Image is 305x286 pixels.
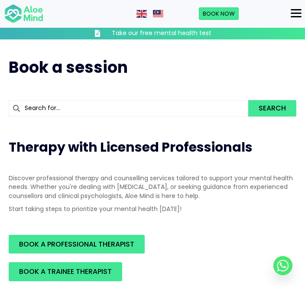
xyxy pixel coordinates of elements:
h3: Take our free mental health test [112,29,211,38]
span: Book Now [203,10,235,18]
button: Search [248,100,296,117]
a: English [136,9,148,18]
p: Start taking steps to prioritize your mental health [DATE]! [9,205,296,213]
p: Discover professional therapy and counselling services tailored to support your mental health nee... [9,174,296,200]
a: Take our free mental health test [75,29,230,38]
button: Menu [287,6,305,21]
img: ms [153,10,163,18]
a: BOOK A PROFESSIONAL THERAPIST [9,235,145,253]
a: BOOK A TRAINEE THERAPIST [9,262,122,281]
span: BOOK A TRAINEE THERAPIST [19,266,112,276]
span: Book a session [9,56,128,78]
span: Therapy with Licensed Professionals [9,138,253,156]
a: Malay [153,9,164,18]
a: Book Now [199,7,239,20]
a: Whatsapp [273,256,292,275]
span: BOOK A PROFESSIONAL THERAPIST [19,239,134,249]
input: Search for... [9,100,248,117]
img: en [136,10,147,18]
img: Aloe mind Logo [4,4,43,24]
